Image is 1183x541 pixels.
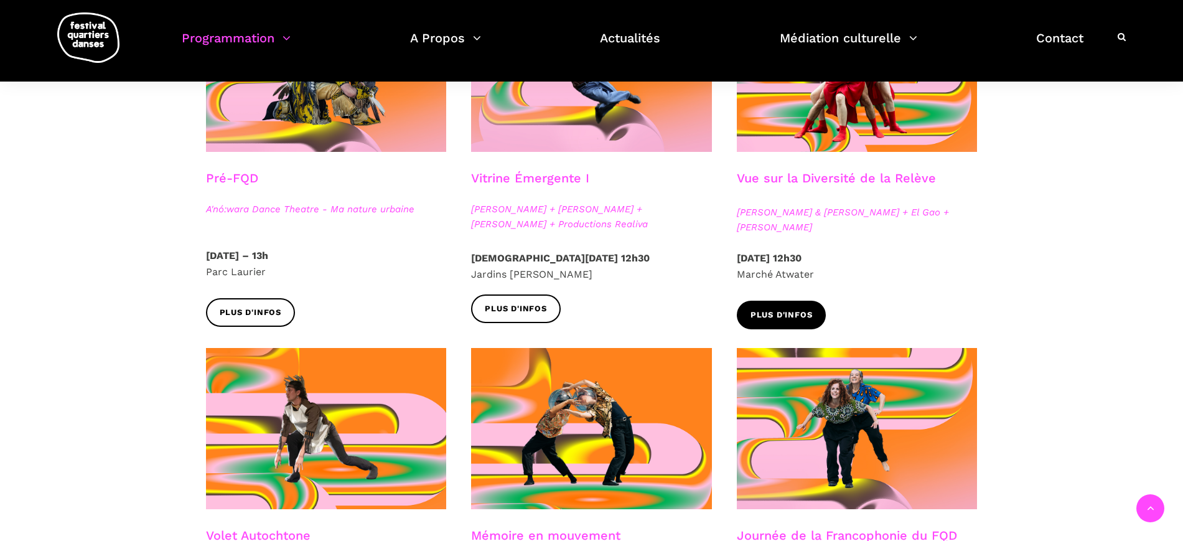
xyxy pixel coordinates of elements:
[471,252,650,264] strong: [DEMOGRAPHIC_DATA][DATE] 12h30
[182,27,291,64] a: Programmation
[206,298,296,326] a: Plus d'infos
[737,250,978,282] p: Marché Atwater
[1036,27,1083,64] a: Contact
[206,248,447,280] p: Parc Laurier
[737,252,802,264] strong: [DATE] 12h30
[57,12,119,63] img: logo-fqd-med
[737,171,936,202] h3: Vue sur la Diversité de la Relève
[600,27,660,64] a: Actualités
[206,171,258,202] h3: Pré-FQD
[471,250,712,282] p: Jardins [PERSON_NAME]
[737,301,826,329] a: Plus d'infos
[485,303,547,316] span: Plus d'infos
[206,250,268,261] strong: [DATE] – 13h
[780,27,917,64] a: Médiation culturelle
[737,205,978,235] span: [PERSON_NAME] & [PERSON_NAME] + El Gao + [PERSON_NAME]
[206,202,447,217] span: A'nó:wara Dance Theatre - Ma nature urbaine
[471,294,561,322] a: Plus d'infos
[220,306,282,319] span: Plus d'infos
[471,171,589,202] h3: Vitrine Émergente I
[410,27,481,64] a: A Propos
[471,202,712,232] span: [PERSON_NAME] + [PERSON_NAME] + [PERSON_NAME] + Productions Realiva
[750,309,813,322] span: Plus d'infos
